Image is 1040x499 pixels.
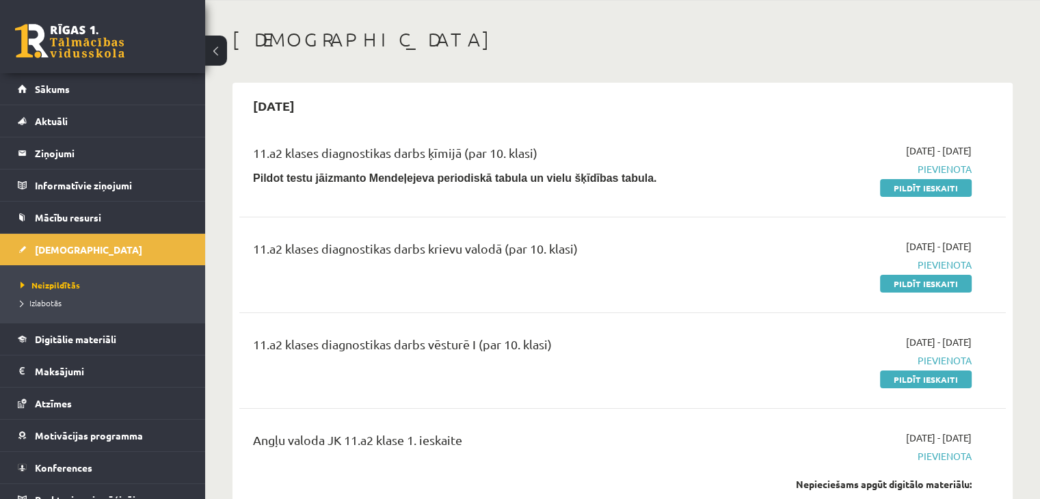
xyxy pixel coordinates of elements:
[35,461,92,474] span: Konferences
[253,431,725,456] div: Angļu valoda JK 11.a2 klase 1. ieskaite
[21,279,191,291] a: Neizpildītās
[906,431,972,445] span: [DATE] - [DATE]
[18,234,188,265] a: [DEMOGRAPHIC_DATA]
[18,452,188,483] a: Konferences
[18,170,188,201] a: Informatīvie ziņojumi
[906,335,972,349] span: [DATE] - [DATE]
[18,137,188,169] a: Ziņojumi
[21,280,80,291] span: Neizpildītās
[746,477,972,491] div: Nepieciešams apgūt digitālo materiālu:
[880,275,972,293] a: Pildīt ieskaiti
[21,297,191,309] a: Izlabotās
[880,370,972,388] a: Pildīt ieskaiti
[35,429,143,442] span: Motivācijas programma
[746,162,972,176] span: Pievienota
[18,420,188,451] a: Motivācijas programma
[232,28,1013,51] h1: [DEMOGRAPHIC_DATA]
[35,170,188,201] legend: Informatīvie ziņojumi
[35,137,188,169] legend: Ziņojumi
[253,144,725,169] div: 11.a2 klases diagnostikas darbs ķīmijā (par 10. klasi)
[18,323,188,355] a: Digitālie materiāli
[746,449,972,463] span: Pievienota
[239,90,308,122] h2: [DATE]
[746,258,972,272] span: Pievienota
[15,24,124,58] a: Rīgas 1. Tālmācības vidusskola
[253,172,656,184] b: Pildot testu jāizmanto Mendeļejeva periodiskā tabula un vielu šķīdības tabula.
[21,297,62,308] span: Izlabotās
[906,144,972,158] span: [DATE] - [DATE]
[35,243,142,256] span: [DEMOGRAPHIC_DATA]
[18,105,188,137] a: Aktuāli
[35,83,70,95] span: Sākums
[253,239,725,265] div: 11.a2 klases diagnostikas darbs krievu valodā (par 10. klasi)
[880,179,972,197] a: Pildīt ieskaiti
[35,115,68,127] span: Aktuāli
[35,355,188,387] legend: Maksājumi
[746,353,972,368] span: Pievienota
[18,355,188,387] a: Maksājumi
[906,239,972,254] span: [DATE] - [DATE]
[35,211,101,224] span: Mācību resursi
[18,388,188,419] a: Atzīmes
[35,397,72,409] span: Atzīmes
[35,333,116,345] span: Digitālie materiāli
[18,73,188,105] a: Sākums
[18,202,188,233] a: Mācību resursi
[253,335,725,360] div: 11.a2 klases diagnostikas darbs vēsturē I (par 10. klasi)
